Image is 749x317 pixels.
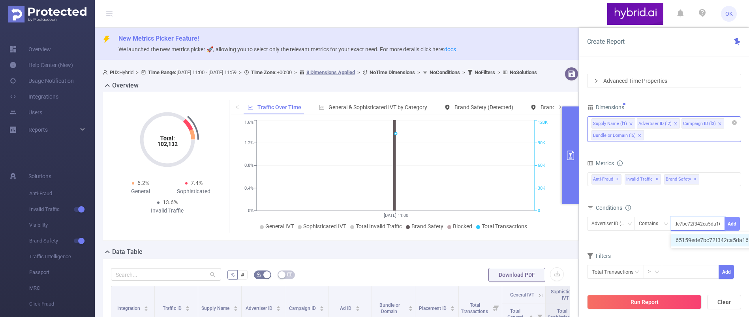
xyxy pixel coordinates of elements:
b: PID: [110,69,119,75]
i: icon: close [674,122,678,127]
div: Sort [233,305,238,310]
span: Brand Safety [664,174,699,185]
b: No Filters [475,69,495,75]
div: Advertiser ID (l2) [591,217,631,230]
span: Sophisticated IVT [551,289,580,301]
i: icon: caret-down [233,308,238,310]
button: Run Report [587,295,702,309]
div: Sort [319,305,324,310]
tspan: 1.6% [244,120,253,125]
i: icon: bg-colors [257,272,261,277]
i: icon: user [103,70,110,75]
tspan: 102,132 [157,141,177,147]
i: icon: caret-down [409,308,413,310]
span: Total Transactions [482,223,527,229]
span: General IVT [265,223,294,229]
i: icon: caret-down [320,308,324,310]
span: ✕ [694,175,697,184]
span: Placement ID [419,306,448,311]
span: Traffic Over Time [257,104,301,110]
div: Invalid Traffic [141,207,194,215]
div: ≥ [648,265,656,278]
div: Sort [144,305,148,310]
i: icon: down [627,222,632,227]
span: Anti-Fraud [29,186,95,201]
span: Click Fraud [29,296,95,312]
i: icon: caret-down [276,308,281,310]
span: Solutions [28,168,51,184]
img: Protected Media [8,6,86,22]
span: > [237,69,244,75]
i: icon: info-circle [625,205,631,211]
span: General & Sophisticated IVT by Category [329,104,427,110]
i: icon: caret-up [276,305,281,307]
span: Total Transactions [461,302,489,314]
li: Advertiser ID (l2) [637,118,680,129]
span: OK [725,6,733,22]
span: Advertiser ID [246,306,274,311]
i: icon: caret-up [451,305,455,307]
tspan: 120K [538,120,548,125]
i: icon: caret-down [144,308,148,310]
a: Integrations [9,89,58,104]
i: icon: caret-down [186,308,190,310]
i: icon: caret-down [355,308,360,310]
div: Bundle or Domain (l5) [593,131,636,141]
b: No Conditions [430,69,460,75]
i: icon: caret-up [409,305,413,307]
i: icon: caret-up [355,305,360,307]
i: icon: thunderbolt [103,35,111,43]
b: No Solutions [510,69,537,75]
span: % [231,272,235,278]
li: Bundle or Domain (l5) [591,130,644,140]
i: icon: caret-up [186,305,190,307]
button: Download PDF [488,268,545,282]
i: icon: table [287,272,292,277]
span: Blocked [453,223,472,229]
div: Contains [639,217,664,230]
span: New Metrics Picker Feature! [118,35,199,42]
u: 8 Dimensions Applied [306,69,355,75]
div: Sort [450,305,455,310]
div: Sort [185,305,190,310]
i: icon: down [655,270,659,275]
div: Campaign ID (l3) [683,119,716,129]
span: Reports [28,127,48,133]
tspan: 0 [538,208,540,213]
span: > [133,69,141,75]
i: icon: close [629,122,633,127]
tspan: Total: [160,135,175,142]
button: Clear [707,295,741,309]
h2: Overview [112,81,139,90]
span: > [495,69,503,75]
span: General IVT [510,292,534,298]
i: icon: close [638,134,642,138]
span: Invalid Traffic [625,174,661,185]
i: icon: bar-chart [319,104,324,110]
span: Visibility [29,217,95,233]
span: Brand Safety (Blocked) [541,104,597,110]
span: Hybrid [DATE] 11:00 - [DATE] 11:59 +00:00 [103,69,537,75]
div: Supply Name (l1) [593,119,627,129]
i: icon: left [235,104,240,109]
div: Sort [408,305,413,310]
span: Anti-Fraud [591,174,621,185]
i: icon: down [664,222,668,227]
button: Add [719,265,734,279]
a: Usage Notification [9,73,74,89]
span: > [415,69,422,75]
h2: Data Table [112,247,143,257]
span: # [241,272,244,278]
div: Sophisticated [167,187,221,196]
span: Brand Safety [29,233,95,249]
tspan: 60K [538,163,545,168]
i: icon: caret-up [144,305,148,307]
a: Help Center (New) [9,57,73,73]
span: Bundle or Domain [379,302,400,314]
tspan: 90K [538,140,545,145]
div: General [114,187,167,196]
span: Create Report [587,38,625,45]
b: Time Zone: [251,69,277,75]
span: Brand Safety [411,223,443,229]
span: Campaign ID [289,306,317,311]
